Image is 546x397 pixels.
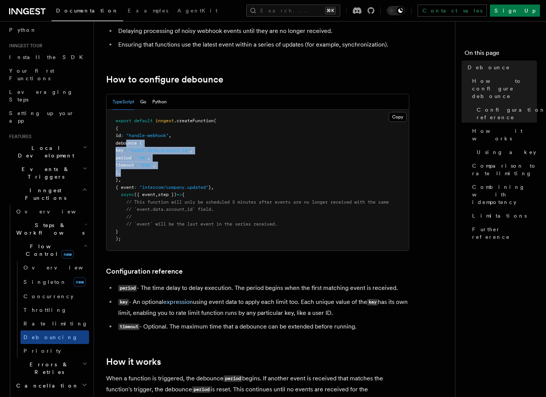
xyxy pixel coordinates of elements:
li: Ensuring that functions use the latest event within a series of updates (for example, synchroniza... [116,39,409,50]
span: : [124,148,126,153]
span: "10m" [139,162,153,168]
button: Toggle dark mode [387,6,405,15]
span: Combining with idempotency [472,183,537,206]
span: Limitations [472,212,527,220]
span: .createFunction [174,118,214,123]
span: new [74,277,86,286]
span: Python [9,27,37,33]
span: => [177,192,182,197]
span: { [139,140,142,146]
a: How it works [469,124,537,145]
span: timeout [116,162,134,168]
button: Errors & Retries [13,358,89,379]
span: key [116,148,124,153]
span: Local Development [6,144,83,159]
span: , [118,170,121,175]
a: expression [163,298,193,305]
a: Overview [13,205,89,218]
span: "handle-webhook" [126,133,169,138]
button: Go [140,94,146,110]
a: Combining with idempotency [469,180,537,209]
button: Search...⌘K [246,5,340,17]
span: { event [116,185,134,190]
code: period [224,375,242,382]
span: export [116,118,131,123]
button: Local Development [6,141,89,162]
span: , [118,177,121,182]
span: Your first Functions [9,68,54,81]
span: step }) [158,192,177,197]
span: // This function will only be scheduled 5 minutes after events are no longer received with the same [126,199,389,205]
span: ( [214,118,216,123]
button: Flow Controlnew [13,240,89,261]
span: Steps & Workflows [13,221,84,237]
span: Setting up your app [9,110,74,124]
a: Priority [20,344,89,358]
a: Python [6,23,89,37]
span: async [121,192,134,197]
code: key [118,299,129,305]
span: } [116,229,118,234]
span: Inngest Functions [6,187,82,202]
span: : [131,155,134,160]
span: Further reference [472,226,537,241]
span: ); [116,236,121,241]
span: id [116,133,121,138]
button: Inngest Functions [6,184,89,205]
a: Configuration reference [474,103,537,124]
span: , [153,162,155,168]
span: AgentKit [177,8,217,14]
span: Examples [128,8,168,14]
li: Delaying processing of noisy webhook events until they are no longer received. [116,26,409,36]
a: Setting up your app [6,106,89,128]
div: Flow Controlnew [13,261,89,358]
span: new [61,250,74,258]
code: period [118,285,137,291]
span: } [208,185,211,190]
a: Rate limiting [20,317,89,330]
a: Configuration reference [106,266,183,277]
span: period [116,155,131,160]
span: , [211,185,214,190]
a: Further reference [469,223,537,244]
a: Install the SDK [6,50,89,64]
span: debounce [116,140,137,146]
a: Comparison to rate limiting [469,159,537,180]
span: Debouncing [23,334,78,340]
span: Cancellation [13,382,79,389]
span: Configuration reference [477,106,546,121]
span: , [190,148,192,153]
button: Events & Triggers [6,162,89,184]
span: : [137,140,139,146]
code: timeout [118,324,139,330]
code: period [192,386,211,393]
span: Debounce [468,64,510,71]
span: { [116,126,118,131]
button: Cancellation [13,379,89,392]
span: } [116,170,118,175]
span: // [126,214,131,220]
button: Python [152,94,167,110]
span: Errors & Retries [13,361,82,376]
a: How it works [106,357,161,367]
span: // `event.data.account_id` field. [126,207,214,212]
li: - Optional. The maximum time that a debounce can be extended before running. [116,321,409,332]
button: Steps & Workflows [13,218,89,240]
span: "intercom/company.updated" [139,185,208,190]
span: Events & Triggers [6,165,83,181]
span: Priority [23,348,61,354]
span: Overview [16,209,94,215]
span: Features [6,134,31,140]
span: , [155,192,158,197]
a: How to configure debounce [106,74,223,85]
span: Throttling [23,307,67,313]
a: Examples [123,2,173,20]
span: default [134,118,153,123]
span: Overview [23,265,102,271]
span: Flow Control [13,243,83,258]
span: Rate limiting [23,321,88,327]
a: Throttling [20,303,89,317]
a: Documentation [52,2,123,21]
span: , [169,133,171,138]
a: Concurrency [20,290,89,303]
